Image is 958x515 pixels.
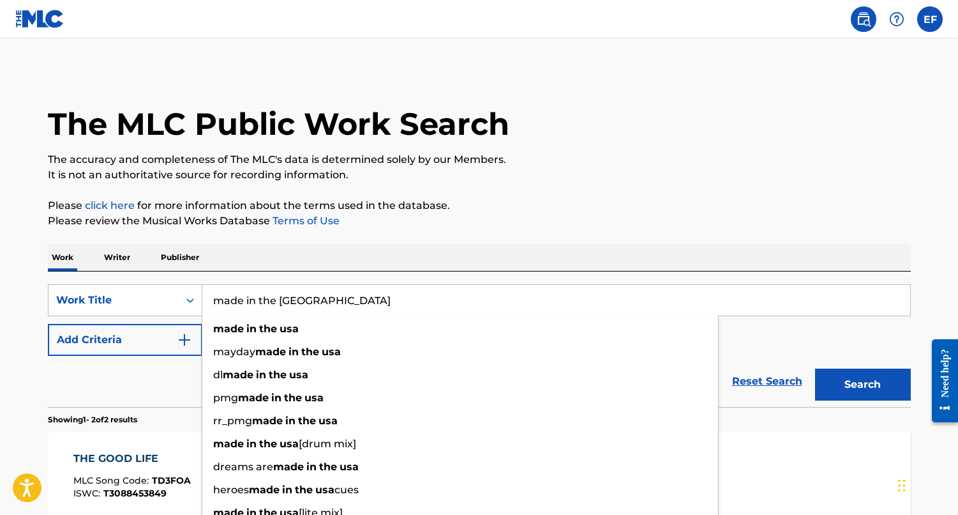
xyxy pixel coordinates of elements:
strong: made [255,346,286,358]
strong: the [259,438,277,450]
div: Drag [898,466,906,505]
p: It is not an authoritative source for recording information. [48,167,911,183]
span: [drum mix] [299,438,356,450]
iframe: Chat Widget [894,454,958,515]
strong: the [269,369,287,381]
div: THE GOOD LIFE [73,451,191,466]
strong: in [246,323,257,335]
strong: usa [322,346,341,358]
strong: usa [315,484,334,496]
strong: usa [280,438,299,450]
div: User Menu [917,6,943,32]
strong: made [213,323,244,335]
span: heroes [213,484,249,496]
img: 9d2ae6d4665cec9f34b9.svg [177,332,192,348]
span: dreams are [213,461,273,473]
img: MLC Logo [15,10,64,28]
strong: in [306,461,317,473]
img: help [889,12,904,27]
span: mayday [213,346,255,358]
strong: made [249,484,280,496]
p: Writer [100,244,134,271]
div: Help [884,6,909,32]
span: dl [213,369,223,381]
span: T3088453849 [103,488,167,499]
p: Work [48,244,77,271]
span: cues [334,484,359,496]
p: Showing 1 - 2 of 2 results [48,414,137,426]
strong: in [285,415,296,427]
strong: made [273,461,304,473]
strong: in [256,369,266,381]
strong: made [223,369,253,381]
p: Please for more information about the terms used in the database. [48,198,911,213]
button: Add Criteria [48,324,202,356]
span: MLC Song Code : [73,475,152,486]
strong: the [284,392,302,404]
strong: usa [280,323,299,335]
a: click here [85,199,135,211]
strong: the [319,461,337,473]
strong: the [301,346,319,358]
p: The accuracy and completeness of The MLC's data is determined solely by our Members. [48,152,911,167]
strong: in [282,484,292,496]
strong: the [295,484,313,496]
div: Work Title [56,293,171,308]
strong: made [213,438,244,450]
a: Public Search [851,6,876,32]
strong: usa [304,392,324,404]
strong: the [259,323,277,335]
span: ISWC : [73,488,103,499]
strong: in [288,346,299,358]
a: Reset Search [726,367,809,396]
span: rr_pmg [213,415,252,427]
strong: usa [289,369,308,381]
strong: the [298,415,316,427]
strong: in [271,392,281,404]
strong: usa [318,415,338,427]
button: Search [815,369,911,401]
img: search [856,12,871,27]
form: Search Form [48,284,911,407]
strong: made [238,392,269,404]
a: Terms of Use [270,215,340,227]
p: Please review the Musical Works Database [48,213,911,229]
strong: usa [340,461,359,473]
span: pmg [213,392,238,404]
iframe: Resource Center [922,329,958,432]
span: TD3FOA [152,475,191,486]
strong: in [246,438,257,450]
h1: The MLC Public Work Search [48,105,509,143]
strong: made [252,415,283,427]
p: Publisher [157,244,203,271]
